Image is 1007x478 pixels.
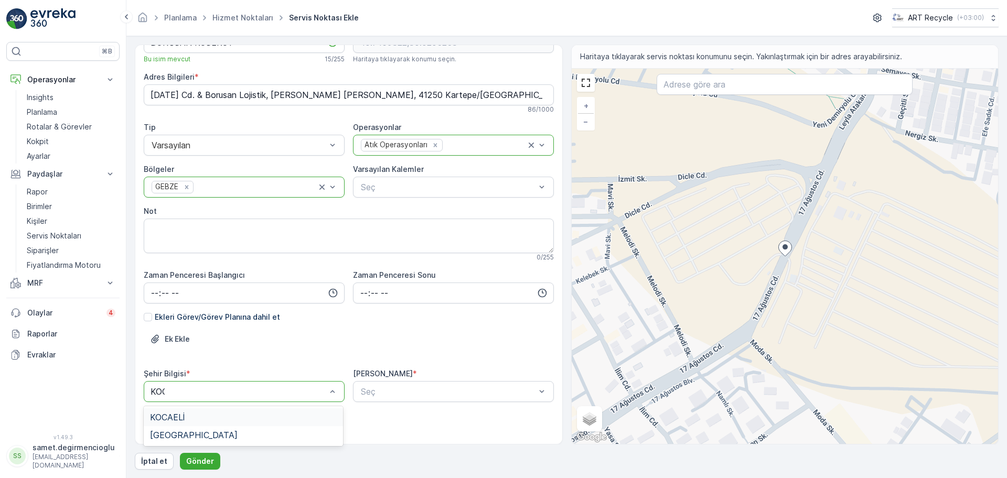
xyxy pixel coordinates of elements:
[23,258,120,273] a: Fiyatlandırma Motoru
[144,55,190,63] span: Bu isim mevcut
[361,139,429,150] div: Atık Operasyonları
[583,117,588,126] span: −
[23,184,120,199] a: Rapor
[578,75,594,91] a: View Fullscreen
[584,101,588,110] span: +
[353,165,424,173] label: Varsayılan Kalemler
[578,98,594,114] a: Yakınlaştır
[27,308,100,318] p: Olaylar
[109,309,113,317] p: 4
[27,136,49,147] p: Kokpit
[361,181,535,193] p: Seç
[137,16,148,25] a: Ana Sayfa
[657,74,913,95] input: Adrese göre ara
[27,245,59,256] p: Siparişler
[574,430,609,444] img: Google
[580,51,902,62] span: Haritaya tıklayarak servis noktası konumunu seçin. Yakınlaştırmak için bir adres arayabilirsiniz.
[430,140,441,150] div: Remove Atık Operasyonları
[150,412,185,422] span: KOCAELİ
[27,329,115,339] p: Raporlar
[23,229,120,243] a: Servis Noktaları
[6,323,120,344] a: Raporlar
[144,270,245,279] label: Zaman Penceresi Başlangıcı
[6,164,120,184] button: Paydaşlar
[353,369,413,378] label: [PERSON_NAME]
[27,74,99,85] p: Operasyonlar
[27,107,57,117] p: Planlama
[155,312,280,322] p: Ekleri Görev/Görev Planına dahil et
[353,123,401,132] label: Operasyonlar
[27,201,52,212] p: Birimler
[186,456,214,466] p: Gönder
[33,442,115,453] p: samet.degirmencioglu
[23,243,120,258] a: Siparişler
[23,134,120,149] a: Kokpit
[27,216,47,226] p: Kişiler
[27,92,53,103] p: Insights
[150,430,238,440] span: [GEOGRAPHIC_DATA]
[9,448,26,464] div: SS
[6,302,120,323] a: Olaylar4
[180,453,220,470] button: Gönder
[287,13,361,23] span: Servis Noktası Ekle
[574,430,609,444] a: Bu bölgeyi Google Haritalar'da açın (yeni pencerede açılır)
[6,442,120,470] button: SSsamet.degirmencioglu[EMAIL_ADDRESS][DOMAIN_NAME]
[144,72,195,81] label: Adres Bilgileri
[27,122,92,132] p: Rotalar & Görevler
[152,181,180,192] div: GEBZE
[30,8,76,29] img: logo_light-DOdMpM7g.png
[27,278,99,288] p: MRF
[27,151,50,161] p: Ayarlar
[164,13,197,22] a: Planlama
[144,331,196,347] button: Dosya Yükle
[27,169,99,179] p: Paydaşlar
[27,187,48,197] p: Rapor
[102,47,112,56] p: ⌘B
[23,105,120,119] a: Planlama
[361,385,535,398] p: Seç
[6,434,120,440] span: v 1.49.3
[6,344,120,365] a: Evraklar
[181,182,192,192] div: Remove GEBZE
[537,253,554,262] p: 0 / 255
[141,456,167,466] p: İptal et
[23,199,120,214] a: Birimler
[325,55,345,63] p: 15 / 255
[27,260,101,270] p: Fiyatlandırma Motoru
[27,350,115,360] p: Evraklar
[27,231,81,241] p: Servis Noktaları
[212,13,273,22] a: Hizmet Noktaları
[144,123,156,132] label: Tip
[353,55,456,63] span: Haritaya tıklayarak konumu seçin.
[144,207,157,215] label: Not
[144,165,174,173] label: Bölgeler
[353,270,436,279] label: Zaman Penceresi Sonu
[578,407,601,430] a: Layers
[165,334,190,344] p: Ek Ekle
[23,119,120,134] a: Rotalar & Görevler
[144,369,186,378] label: Şehir Bilgisi
[135,453,174,470] button: İptal et
[892,8,999,27] button: ART Recycle(+03:00)
[6,273,120,294] button: MRF
[33,453,115,470] p: [EMAIL_ADDRESS][DOMAIN_NAME]
[23,214,120,229] a: Kişiler
[908,13,953,23] p: ART Recycle
[6,69,120,90] button: Operasyonlar
[6,8,27,29] img: logo
[957,14,984,22] p: ( +03:00 )
[528,105,554,114] p: 86 / 1000
[23,90,120,105] a: Insights
[578,114,594,129] a: Uzaklaştır
[892,12,904,24] img: image_23.png
[23,149,120,164] a: Ayarlar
